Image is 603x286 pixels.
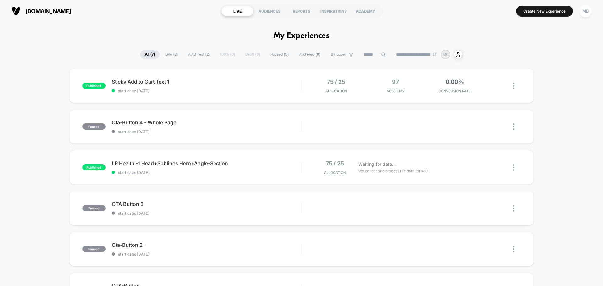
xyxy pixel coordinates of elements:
[112,78,301,85] span: Sticky Add to Cart Text 1
[513,205,514,212] img: close
[433,52,437,56] img: end
[112,242,301,248] span: Cta-Button 2-
[253,6,285,16] div: AUDIENCES
[513,164,514,171] img: close
[112,89,301,93] span: start date: [DATE]
[25,8,71,14] span: [DOMAIN_NAME]
[327,78,345,85] span: 75 / 25
[274,31,330,40] h1: My Experiences
[112,160,301,166] span: LP Health -1 Head+Sublines Hero+Angle-Section
[112,211,301,216] span: start date: [DATE]
[578,5,594,18] button: MB
[183,50,215,59] span: A/B Test ( 2 )
[285,6,318,16] div: REPORTS
[112,252,301,256] span: start date: [DATE]
[140,50,160,59] span: All ( 7 )
[112,201,301,207] span: CTA Button 3
[82,164,106,170] span: published
[326,160,344,167] span: 75 / 25
[82,205,106,211] span: paused
[82,246,106,252] span: paused
[318,6,350,16] div: INSPIRATIONS
[112,129,301,134] span: start date: [DATE]
[446,78,464,85] span: 0.00%
[358,168,428,174] span: We collect and process the data for you
[9,6,73,16] button: [DOMAIN_NAME]
[513,123,514,130] img: close
[358,161,396,168] span: Waiting for data...
[350,6,382,16] div: ACADEMY
[294,50,325,59] span: Archived ( 8 )
[82,123,106,130] span: paused
[221,6,253,16] div: LIVE
[516,6,573,17] button: Create New Experience
[426,89,483,93] span: CONVERSION RATE
[325,89,347,93] span: Allocation
[112,170,301,175] span: start date: [DATE]
[513,246,514,252] img: close
[331,52,346,57] span: By Label
[11,6,21,16] img: Visually logo
[82,83,106,89] span: published
[392,78,399,85] span: 97
[160,50,182,59] span: Live ( 2 )
[367,89,424,93] span: Sessions
[513,83,514,89] img: close
[324,170,346,175] span: Allocation
[112,119,301,126] span: Cta-Button 4 - Whole Page
[443,52,449,57] p: MC
[579,5,592,17] div: MB
[266,50,293,59] span: Paused ( 5 )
